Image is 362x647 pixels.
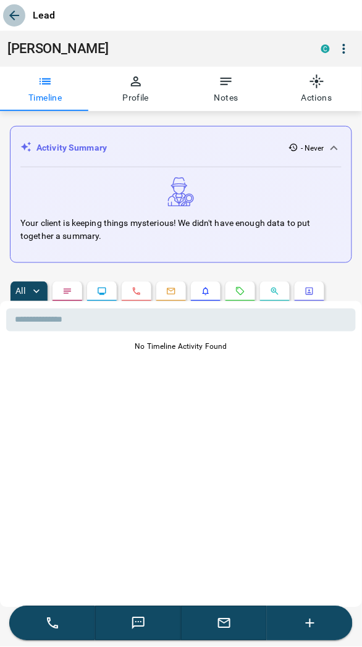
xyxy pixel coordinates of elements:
svg: Opportunities [270,286,280,296]
div: Activity Summary- Never [20,136,342,159]
h1: [PERSON_NAME] [7,41,303,57]
div: condos.ca [321,44,330,53]
p: Your client is keeping things mysterious! We didn't have enough data to put together a summary. [20,217,342,243]
svg: Emails [166,286,176,296]
svg: Listing Alerts [201,286,211,296]
svg: Calls [132,286,141,296]
svg: Notes [62,286,72,296]
svg: Agent Actions [305,286,314,296]
button: Profile [91,67,182,111]
p: Activity Summary [36,141,107,154]
button: Notes [181,67,272,111]
p: All [15,287,25,296]
svg: Lead Browsing Activity [97,286,107,296]
p: - Never [301,143,324,154]
p: No Timeline Activity Found [6,341,356,353]
p: Lead [33,8,56,23]
svg: Requests [235,286,245,296]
